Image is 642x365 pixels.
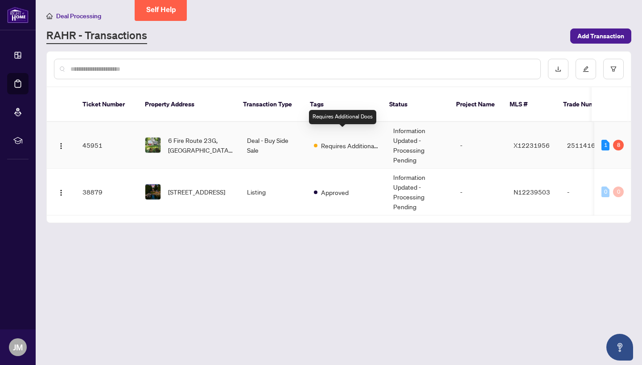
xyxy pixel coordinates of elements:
div: 0 [601,187,609,197]
th: Ticket Number [75,87,138,122]
span: 6 Fire Route 23G, [GEOGRAPHIC_DATA]-[GEOGRAPHIC_DATA]-[GEOGRAPHIC_DATA], [GEOGRAPHIC_DATA] K0L 1Z... [168,135,233,155]
img: Logo [58,189,65,196]
th: Transaction Type [236,87,303,122]
td: Information Updated - Processing Pending [386,122,453,169]
span: filter [610,66,617,72]
button: download [548,59,568,79]
span: Add Transaction [577,29,624,43]
td: Listing [240,169,307,215]
div: 0 [613,187,624,197]
button: Logo [54,138,68,152]
th: Trade Number [556,87,618,122]
div: Requires Additional Docs [309,110,376,124]
span: Approved [321,187,349,197]
a: RAHR - Transactions [46,28,147,44]
button: Add Transaction [570,28,631,44]
button: Logo [54,185,68,199]
button: edit [576,59,596,79]
span: download [555,66,561,72]
img: thumbnail-img [145,184,160,199]
span: N12239503 [514,188,550,196]
td: 45951 [75,122,138,169]
span: JM [13,341,23,353]
th: Project Name [449,87,502,122]
td: 2511416 [560,122,622,169]
td: Information Updated - Processing Pending [386,169,453,215]
th: Tags [303,87,382,122]
img: thumbnail-img [145,138,160,153]
td: - [453,122,506,169]
td: 38879 [75,169,138,215]
th: Property Address [138,87,236,122]
span: Deal Processing [56,12,101,20]
td: Deal - Buy Side Sale [240,122,307,169]
button: filter [603,59,624,79]
td: - [453,169,506,215]
span: [STREET_ADDRESS] [168,187,225,197]
th: MLS # [502,87,556,122]
img: Logo [58,142,65,150]
span: home [46,13,53,19]
span: Self Help [146,5,176,14]
th: Status [382,87,449,122]
span: X12231956 [514,141,550,149]
td: - [560,169,622,215]
div: 1 [601,140,609,150]
div: 8 [613,140,624,150]
img: logo [7,7,29,23]
span: edit [583,66,589,72]
span: Requires Additional Docs [321,141,379,150]
button: Open asap [606,334,633,361]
